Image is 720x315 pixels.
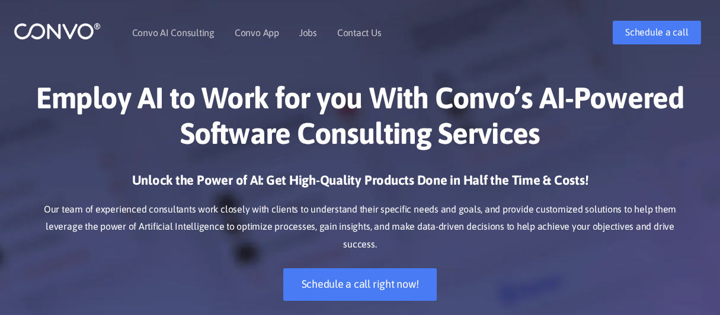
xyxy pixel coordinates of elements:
h3: Unlock the Power of AI: Get High-Quality Products Done in Half the Time & Costs! [31,172,689,198]
a: Schedule a call right now! [283,268,437,301]
p: Our team of experienced consultants work closely with clients to understand their specific needs ... [31,201,689,254]
img: logo_1.png [14,22,101,40]
a: Schedule a call [613,21,700,44]
a: Convo AI Consulting [132,28,215,37]
a: Jobs [299,28,317,37]
a: Contact Us [337,28,382,37]
a: Convo App [235,28,279,37]
h1: Employ AI to Work for you With Convo’s AI-Powered Software Consulting Services [31,80,689,160]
